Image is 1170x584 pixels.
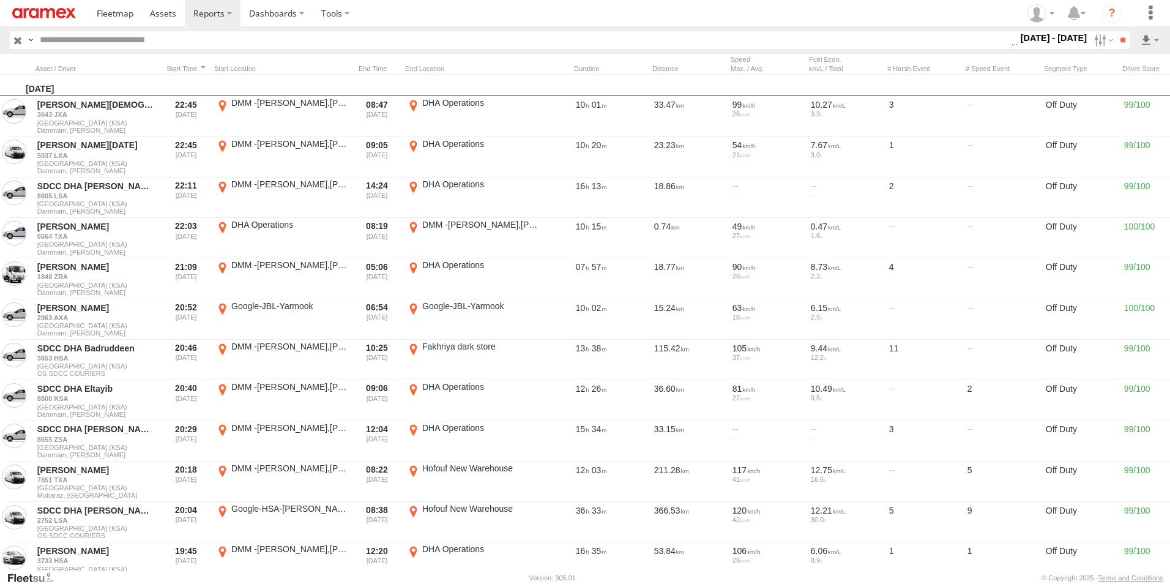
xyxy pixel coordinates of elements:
[214,544,349,582] label: Click to View Event Location
[422,219,538,230] div: DMM -[PERSON_NAME],[PERSON_NAME],Nawras -P# 68
[354,64,400,73] div: Click to Sort
[354,422,400,460] div: Exited after selected date range
[37,476,156,484] a: 7851 TXA
[732,354,802,361] div: 37
[2,465,26,489] a: View Asset in Asset Management
[231,503,347,514] div: Google-HSA-[PERSON_NAME]-Gassaniya 1
[354,179,400,217] div: Exited after selected date range
[811,110,881,118] div: 3.3
[732,272,802,280] div: 26
[37,282,156,289] span: [GEOGRAPHIC_DATA] (KSA)
[37,383,156,394] a: SDCC DHA Eltayib
[163,341,209,379] div: Entered prior to selected date range
[354,260,400,298] div: Exited after selected date range
[576,262,589,272] span: 07
[652,301,726,339] div: 15.24
[231,260,347,271] div: DMM -[PERSON_NAME],[PERSON_NAME],Nawras -P# 68
[214,463,349,501] label: Click to View Event Location
[37,435,156,444] a: 8655 ZSA
[37,465,156,476] a: [PERSON_NAME]
[529,574,576,582] div: Version: 305.01
[405,422,540,460] label: Click to View Event Location
[811,151,881,159] div: 3.0
[811,272,881,280] div: 2.2
[652,97,726,135] div: 33.47
[1044,503,1117,541] div: Off Duty
[163,179,209,217] div: Entered prior to selected date range
[887,179,961,217] div: 2
[37,232,156,241] a: 6664 TXA
[37,151,156,160] a: 5037 LXA
[1018,31,1090,45] label: [DATE] - [DATE]
[966,544,1039,582] div: 1
[231,138,347,149] div: DMM -[PERSON_NAME],[PERSON_NAME],Nawras -P# 68
[26,31,35,49] label: Search Query
[354,503,400,541] div: Exited after selected date range
[887,422,961,460] div: 3
[163,422,209,460] div: Entered prior to selected date range
[811,261,881,272] div: 8.73
[163,463,209,501] div: Entered prior to selected date range
[2,302,26,327] a: View Asset in Asset Management
[652,138,726,176] div: 23.23
[37,192,156,200] a: 8605 LSA
[811,313,881,321] div: 2.5
[37,99,156,110] a: [PERSON_NAME][DEMOGRAPHIC_DATA]
[422,381,538,392] div: DHA Operations
[405,138,540,176] label: Click to View Event Location
[592,343,607,353] span: 38
[1044,219,1117,257] div: Off Duty
[37,370,156,377] span: Filter Results to this Group
[12,8,76,18] img: aramex-logo.svg
[966,503,1039,541] div: 9
[887,503,961,541] div: 5
[37,451,156,459] span: Filter Results to this Group
[887,260,961,298] div: 4
[214,301,349,339] label: Click to View Event Location
[37,221,156,232] a: [PERSON_NAME]
[422,463,538,474] div: Hofouf New Warehouse
[214,503,349,541] label: Click to View Event Location
[354,219,400,257] div: Exited after selected date range
[732,556,802,564] div: 26
[37,289,156,296] span: Filter Results to this Group
[405,219,540,257] label: Click to View Event Location
[732,302,802,313] div: 63
[37,354,156,362] a: 3653 HSA
[732,476,802,483] div: 41
[37,532,156,539] span: Filter Results to this Group
[37,343,156,354] a: SDCC DHA Badruddeen
[732,313,802,321] div: 18
[811,516,881,523] div: 30.0
[37,249,156,256] span: Filter Results to this Group
[732,232,802,239] div: 27
[214,138,349,176] label: Click to View Event Location
[732,221,802,232] div: 49
[37,167,156,174] span: Filter Results to this Group
[1044,422,1117,460] div: Off Duty
[2,343,26,367] a: View Asset in Asset Management
[231,422,347,433] div: DMM -[PERSON_NAME],[PERSON_NAME],Nawras -P# 68
[37,403,156,411] span: [GEOGRAPHIC_DATA] (KSA)
[1044,260,1117,298] div: Off Duty
[732,383,802,394] div: 81
[37,484,156,492] span: [GEOGRAPHIC_DATA] (KSA)
[37,302,156,313] a: [PERSON_NAME]
[576,303,589,313] span: 10
[37,140,156,151] a: [PERSON_NAME][DATE]
[405,463,540,501] label: Click to View Event Location
[163,219,209,257] div: Entered prior to selected date range
[163,301,209,339] div: Entered prior to selected date range
[354,97,400,135] div: Exited after selected date range
[1044,301,1117,339] div: Off Duty
[576,222,589,231] span: 10
[231,97,347,108] div: DMM -[PERSON_NAME],[PERSON_NAME],Nawras -P# 68
[37,160,156,167] span: [GEOGRAPHIC_DATA] (KSA)
[1044,97,1117,135] div: Off Duty
[37,556,156,565] a: 3733 HSA
[1139,31,1160,49] label: Export results as...
[231,219,347,230] div: DHA Operations
[163,544,209,582] div: Entered prior to selected date range
[37,181,156,192] a: SDCC DHA [PERSON_NAME]
[652,260,726,298] div: 18.77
